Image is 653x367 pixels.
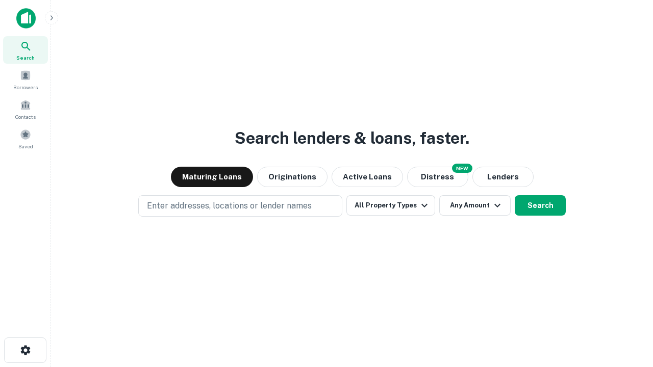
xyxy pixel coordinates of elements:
[16,8,36,29] img: capitalize-icon.png
[602,253,653,302] iframe: Chat Widget
[346,195,435,216] button: All Property Types
[15,113,36,121] span: Contacts
[439,195,511,216] button: Any Amount
[147,200,312,212] p: Enter addresses, locations or lender names
[18,142,33,150] span: Saved
[332,167,403,187] button: Active Loans
[235,126,469,150] h3: Search lenders & loans, faster.
[3,66,48,93] a: Borrowers
[171,167,253,187] button: Maturing Loans
[3,95,48,123] a: Contacts
[13,83,38,91] span: Borrowers
[472,167,534,187] button: Lenders
[257,167,328,187] button: Originations
[138,195,342,217] button: Enter addresses, locations or lender names
[515,195,566,216] button: Search
[452,164,472,173] div: NEW
[3,125,48,152] a: Saved
[16,54,35,62] span: Search
[3,36,48,64] a: Search
[407,167,468,187] button: Search distressed loans with lien and other non-mortgage details.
